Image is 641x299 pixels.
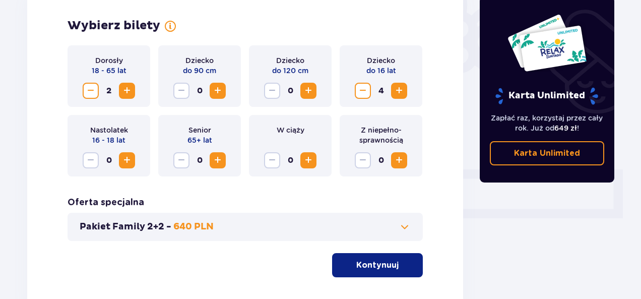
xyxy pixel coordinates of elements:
[80,221,171,233] p: Pakiet Family 2+2 -
[276,55,304,66] p: Dziecko
[356,260,399,271] p: Kontynuuj
[119,83,135,99] button: Increase
[264,83,280,99] button: Decrease
[300,83,316,99] button: Increase
[514,148,580,159] p: Karta Unlimited
[373,152,389,168] span: 0
[373,83,389,99] span: 4
[490,141,605,165] a: Karta Unlimited
[92,135,125,145] p: 16 - 18 lat
[101,83,117,99] span: 2
[83,152,99,168] button: Decrease
[355,83,371,99] button: Decrease
[188,125,211,135] p: Senior
[191,152,208,168] span: 0
[185,55,214,66] p: Dziecko
[173,152,189,168] button: Decrease
[191,83,208,99] span: 0
[272,66,308,76] p: do 120 cm
[332,253,423,277] button: Kontynuuj
[187,135,212,145] p: 65+ lat
[119,152,135,168] button: Increase
[92,66,126,76] p: 18 - 65 lat
[101,152,117,168] span: 0
[300,152,316,168] button: Increase
[90,125,128,135] p: Nastolatek
[173,83,189,99] button: Decrease
[173,221,214,233] p: 640 PLN
[367,55,395,66] p: Dziecko
[83,83,99,99] button: Decrease
[355,152,371,168] button: Decrease
[391,83,407,99] button: Increase
[183,66,216,76] p: do 90 cm
[264,152,280,168] button: Decrease
[554,124,577,132] span: 649 zł
[277,125,304,135] p: W ciąży
[490,113,605,133] p: Zapłać raz, korzystaj przez cały rok. Już od !
[68,18,160,33] p: Wybierz bilety
[366,66,396,76] p: do 16 lat
[95,55,123,66] p: Dorosły
[80,221,411,233] button: Pakiet Family 2+2 -640 PLN
[210,152,226,168] button: Increase
[282,83,298,99] span: 0
[391,152,407,168] button: Increase
[282,152,298,168] span: 0
[494,87,599,105] p: Karta Unlimited
[348,125,414,145] p: Z niepełno­sprawnością
[68,197,144,209] p: Oferta specjalna
[210,83,226,99] button: Increase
